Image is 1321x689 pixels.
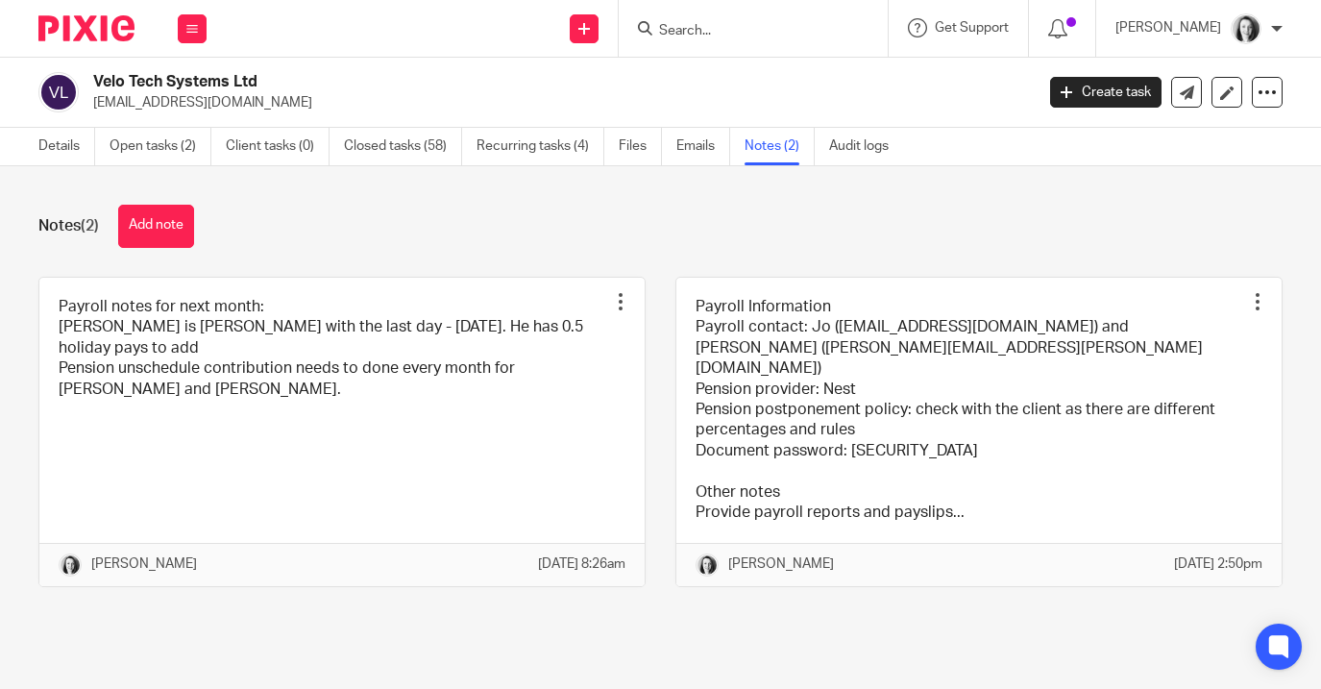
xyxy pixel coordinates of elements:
[93,93,1021,112] p: [EMAIL_ADDRESS][DOMAIN_NAME]
[728,554,834,574] p: [PERSON_NAME]
[657,23,830,40] input: Search
[477,128,604,165] a: Recurring tasks (4)
[38,15,135,41] img: Pixie
[1231,13,1261,44] img: T1JH8BBNX-UMG48CW64-d2649b4fbe26-512.png
[38,216,99,236] h1: Notes
[91,554,197,574] p: [PERSON_NAME]
[38,128,95,165] a: Details
[226,128,330,165] a: Client tasks (0)
[93,72,836,92] h2: Velo Tech Systems Ltd
[696,554,719,577] img: T1JH8BBNX-UMG48CW64-d2649b4fbe26-512.png
[110,128,211,165] a: Open tasks (2)
[1174,554,1262,574] p: [DATE] 2:50pm
[745,128,815,165] a: Notes (2)
[676,128,730,165] a: Emails
[118,205,194,248] button: Add note
[619,128,662,165] a: Files
[38,72,79,112] img: svg%3E
[829,128,903,165] a: Audit logs
[538,554,625,574] p: [DATE] 8:26am
[1050,77,1162,108] a: Create task
[81,218,99,234] span: (2)
[1115,18,1221,37] p: [PERSON_NAME]
[935,21,1009,35] span: Get Support
[344,128,462,165] a: Closed tasks (58)
[59,554,82,577] img: T1JH8BBNX-UMG48CW64-d2649b4fbe26-512.png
